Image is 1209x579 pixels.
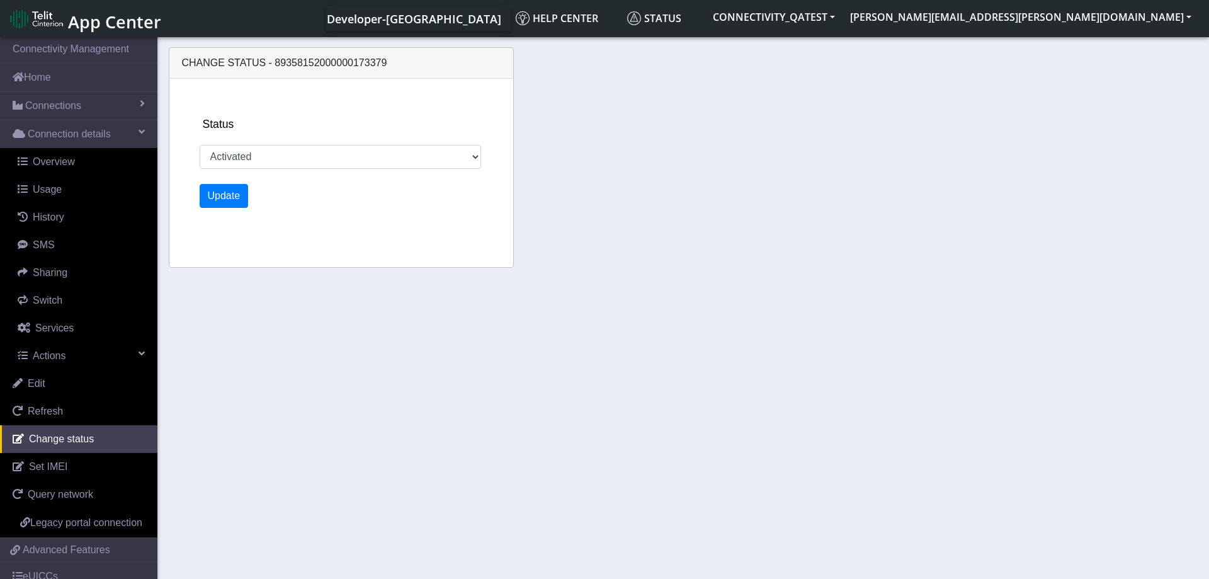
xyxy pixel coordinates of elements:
span: Advanced Features [23,542,110,558]
img: knowledge.svg [516,11,530,25]
img: logo-telit-cinterion-gw-new.png [10,9,63,29]
button: CONNECTIVITY_QATEST [705,6,843,28]
a: History [5,204,157,231]
span: Query network [28,489,93,500]
a: Switch [5,287,157,314]
span: Set IMEI [29,461,67,472]
a: Usage [5,176,157,204]
span: Services [35,323,74,333]
a: App Center [10,5,159,32]
span: Developer-[GEOGRAPHIC_DATA] [327,11,501,26]
span: Status [627,11,681,25]
span: Refresh [28,406,63,416]
span: Legacy portal connection [30,517,142,528]
img: status.svg [627,11,641,25]
label: Status [203,116,234,132]
a: SMS [5,231,157,259]
span: App Center [68,10,161,33]
a: Help center [511,6,622,31]
span: SMS [33,239,55,250]
span: Edit [28,378,45,389]
a: Services [5,314,157,342]
span: Change status [29,433,94,444]
span: Help center [516,11,598,25]
a: Sharing [5,259,157,287]
span: Usage [33,184,62,195]
span: Sharing [33,267,67,278]
span: Overview [33,156,75,167]
a: Your current platform instance [326,6,501,31]
a: Overview [5,148,157,176]
span: Change status - 89358152000000173379 [182,57,387,68]
span: Connection details [28,127,111,142]
span: Switch [33,295,62,306]
span: Actions [33,350,65,361]
a: Actions [5,342,157,370]
span: Connections [25,98,81,113]
button: [PERSON_NAME][EMAIL_ADDRESS][PERSON_NAME][DOMAIN_NAME] [843,6,1199,28]
span: History [33,212,64,222]
a: Status [622,6,705,31]
button: Update [200,184,249,208]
